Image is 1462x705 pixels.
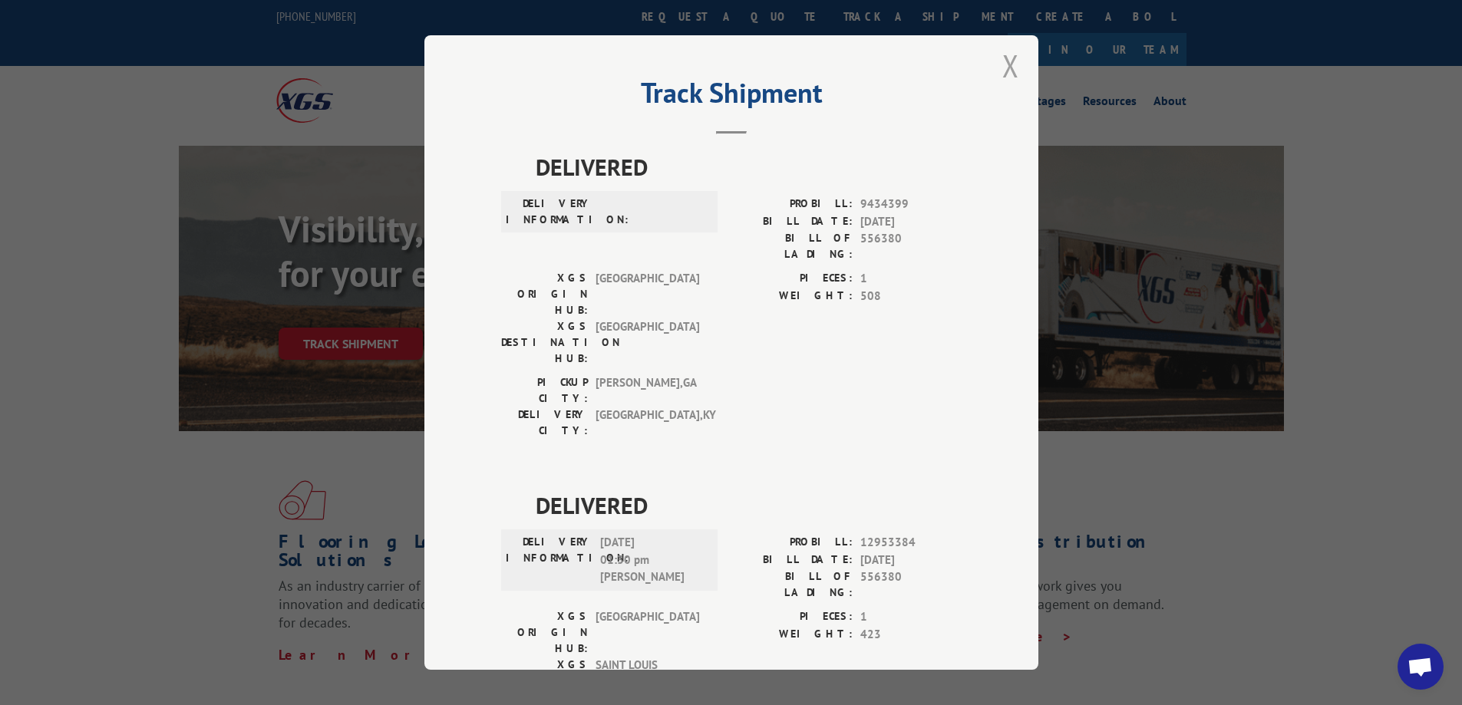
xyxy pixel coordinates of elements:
label: PIECES: [731,270,853,288]
a: Open chat [1398,644,1444,690]
span: 1 [860,270,962,288]
span: DELIVERED [536,488,962,522]
label: DELIVERY INFORMATION: [506,196,592,228]
label: BILL OF LADING: [731,230,853,262]
label: WEIGHT: [731,288,853,305]
span: 508 [860,288,962,305]
span: DELIVERED [536,150,962,184]
button: Close modal [1002,45,1019,86]
h2: Track Shipment [501,82,962,111]
span: [GEOGRAPHIC_DATA] [596,608,699,657]
span: 556380 [860,568,962,601]
label: PICKUP CITY: [501,374,588,407]
span: [DATE] [860,213,962,231]
label: XGS DESTINATION HUB: [501,318,588,367]
label: DELIVERY INFORMATION: [506,534,592,586]
label: XGS ORIGIN HUB: [501,270,588,318]
label: XGS DESTINATION HUB: [501,657,588,705]
label: BILL DATE: [731,213,853,231]
label: DELIVERY CITY: [501,407,588,439]
span: [GEOGRAPHIC_DATA] [596,318,699,367]
label: WEIGHT: [731,626,853,644]
span: 1 [860,608,962,626]
span: SAINT LOUIS [596,657,699,705]
label: PROBILL: [731,196,853,213]
span: [GEOGRAPHIC_DATA] , KY [596,407,699,439]
span: 9434399 [860,196,962,213]
span: 423 [860,626,962,644]
span: 556380 [860,230,962,262]
span: [DATE] 01:30 pm [PERSON_NAME] [600,534,704,586]
label: XGS ORIGIN HUB: [501,608,588,657]
span: 12953384 [860,534,962,552]
span: [GEOGRAPHIC_DATA] [596,270,699,318]
span: [PERSON_NAME] , GA [596,374,699,407]
span: [DATE] [860,552,962,569]
label: BILL OF LADING: [731,568,853,601]
label: PIECES: [731,608,853,626]
label: PROBILL: [731,534,853,552]
label: BILL DATE: [731,552,853,569]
